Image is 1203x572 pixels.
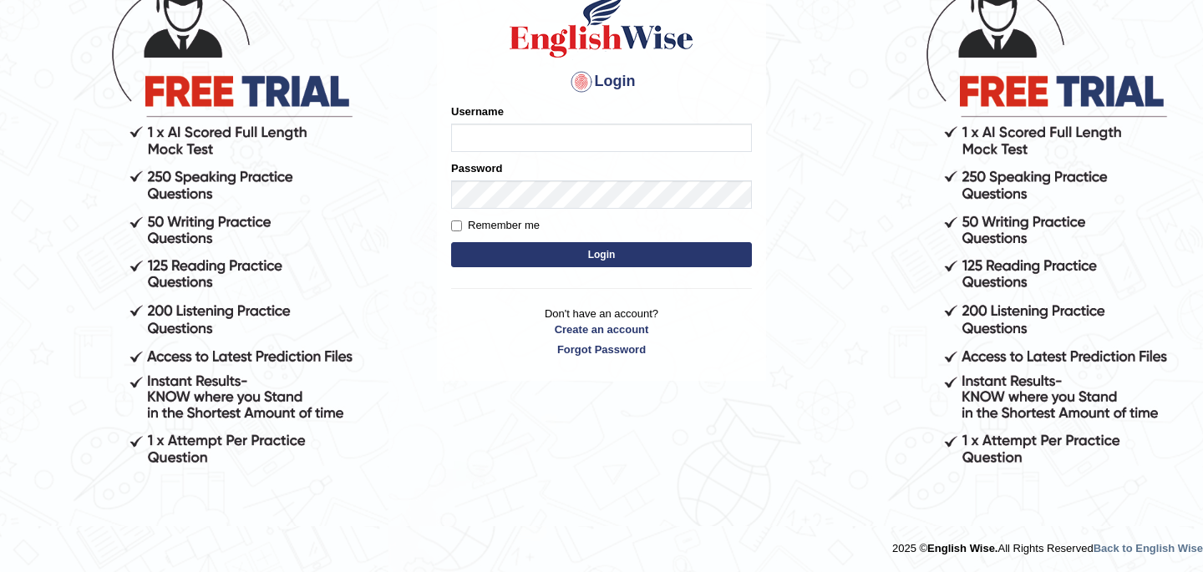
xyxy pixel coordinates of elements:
[451,306,752,357] p: Don't have an account?
[451,242,752,267] button: Login
[1094,542,1203,554] a: Back to English Wise
[451,321,752,337] a: Create an account
[451,160,502,176] label: Password
[451,342,752,357] a: Forgot Password
[927,542,997,554] strong: English Wise.
[451,217,540,234] label: Remember me
[451,104,504,119] label: Username
[451,68,752,95] h4: Login
[451,220,462,231] input: Remember me
[892,532,1203,556] div: 2025 © All Rights Reserved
